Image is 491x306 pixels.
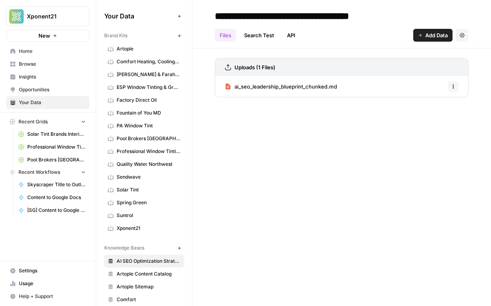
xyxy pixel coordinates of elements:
[117,45,180,52] span: Artople
[27,12,75,20] span: Xponent21
[104,107,184,119] a: Fountain of You MD
[117,148,180,155] span: Professional Window Tinting
[6,70,89,83] a: Insights
[27,131,86,138] span: Solar Tint Brands Interior Page Content
[15,178,89,191] a: Skyscraper Title to Outline
[27,194,86,201] span: Content to Google Docs
[6,83,89,96] a: Opportunities
[234,63,275,71] h3: Uploads (1 Files)
[6,45,89,58] a: Home
[104,42,184,55] a: Artople
[117,283,180,290] span: Artople Sitemap
[225,58,275,76] a: Uploads (1 Files)
[104,11,174,21] span: Your Data
[215,29,236,42] a: Files
[19,99,86,106] span: Your Data
[117,186,180,193] span: Solar Tint
[6,6,89,26] button: Workspace: Xponent21
[104,81,184,94] a: ESP Window Tinting & Graphics
[117,199,180,206] span: Spring Green
[19,60,86,68] span: Browse
[19,48,86,55] span: Home
[19,86,86,93] span: Opportunities
[117,58,180,65] span: Comfort Heating, Cooling, Electrical & Plumbing
[104,222,184,235] a: Xponent21
[117,225,180,232] span: Xponent21
[117,161,180,168] span: Quality Water Northwest
[27,181,86,188] span: Skyscraper Title to Outline
[117,212,180,219] span: Suntrol
[234,83,337,91] span: ai_seo_leadership_blueprint_chunked.md
[104,158,184,171] a: Quality Water Northwest
[104,244,144,252] span: Knowledge Bases
[117,270,180,278] span: Artople Content Catalog
[104,145,184,158] a: Professional Window Tinting
[104,32,127,39] span: Brand Kits
[104,119,184,132] a: PA Window Tint
[225,76,337,97] a: ai_seo_leadership_blueprint_chunked.md
[117,84,180,91] span: ESP Window Tinting & Graphics
[27,143,86,151] span: Professional Window Tinting
[6,290,89,303] button: Help + Support
[104,196,184,209] a: Spring Green
[104,183,184,196] a: Solar Tint
[117,122,180,129] span: PA Window Tint
[425,31,448,39] span: Add Data
[104,293,184,306] a: Comfort
[15,128,89,141] a: Solar Tint Brands Interior Page Content
[6,96,89,109] a: Your Data
[15,141,89,153] a: Professional Window Tinting
[18,118,48,125] span: Recent Grids
[19,280,86,287] span: Usage
[104,171,184,183] a: Sendwave
[19,293,86,300] span: Help + Support
[282,29,300,42] a: API
[104,255,184,268] a: AI SEO Optimization Strategy Playbook
[104,209,184,222] a: Suntrol
[6,277,89,290] a: Usage
[239,29,279,42] a: Search Test
[38,32,50,40] span: New
[104,68,184,81] a: [PERSON_NAME] & Farah Eye & Laser Center
[6,264,89,277] a: Settings
[27,207,86,214] span: [SG] Content to Google Docs
[9,9,24,24] img: Xponent21 Logo
[117,97,180,104] span: Factory Direct Oil
[117,173,180,181] span: Sendwave
[117,71,180,78] span: [PERSON_NAME] & Farah Eye & Laser Center
[27,156,86,163] span: Pool Brokers [GEOGRAPHIC_DATA]
[117,258,180,265] span: AI SEO Optimization Strategy Playbook
[104,132,184,145] a: Pool Brokers [GEOGRAPHIC_DATA]
[104,280,184,293] a: Artople Sitemap
[6,166,89,178] button: Recent Workflows
[413,29,453,42] button: Add Data
[15,191,89,204] a: Content to Google Docs
[6,58,89,70] a: Browse
[117,296,180,303] span: Comfort
[117,135,180,142] span: Pool Brokers [GEOGRAPHIC_DATA]
[104,55,184,68] a: Comfort Heating, Cooling, Electrical & Plumbing
[6,30,89,42] button: New
[104,94,184,107] a: Factory Direct Oil
[15,153,89,166] a: Pool Brokers [GEOGRAPHIC_DATA]
[15,204,89,217] a: [SG] Content to Google Docs
[104,268,184,280] a: Artople Content Catalog
[19,267,86,274] span: Settings
[18,169,60,176] span: Recent Workflows
[117,109,180,117] span: Fountain of You MD
[6,116,89,128] button: Recent Grids
[19,73,86,81] span: Insights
